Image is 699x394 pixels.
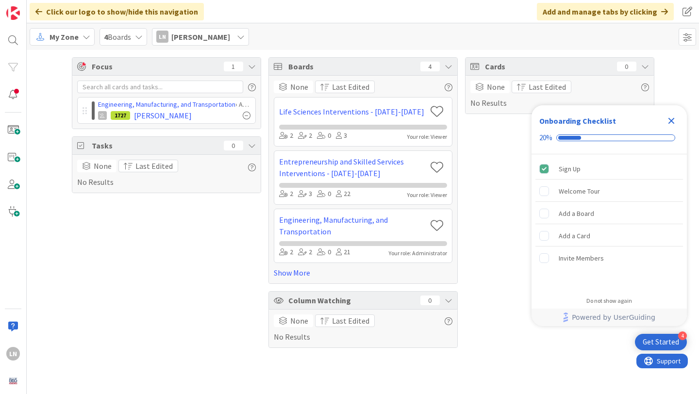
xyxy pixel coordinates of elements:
[559,252,604,264] div: Invite Members
[111,111,130,120] div: 1727
[298,247,312,258] div: 2
[274,314,452,343] div: No Results
[171,31,230,43] span: [PERSON_NAME]
[512,81,571,93] button: Last Edited
[420,295,440,305] div: 0
[224,62,243,71] div: 1
[104,32,108,42] b: 4
[535,181,683,202] div: Welcome Tour is incomplete.
[389,249,447,258] div: Your role: Administrator
[535,225,683,246] div: Add a Card is incomplete.
[532,154,687,291] div: Checklist items
[635,334,687,350] div: Open Get Started checklist, remaining modules: 4
[279,131,293,141] div: 2
[104,31,131,43] span: Boards
[317,247,331,258] div: 0
[279,156,426,179] a: Entrepreneurship and Skilled Services Interventions - [DATE]-[DATE]
[539,133,552,142] div: 20%
[485,61,612,72] span: Cards
[535,247,683,269] div: Invite Members is incomplete.
[315,314,375,327] button: Last Edited
[420,62,440,71] div: 4
[407,191,447,199] div: Your role: Viewer
[6,6,20,20] img: Visit kanbanzone.com
[664,113,679,129] div: Close Checklist
[317,189,331,199] div: 0
[643,337,679,347] div: Get Started
[617,62,636,71] div: 0
[6,374,20,388] img: avatar
[317,131,331,141] div: 0
[298,189,312,199] div: 3
[532,309,687,326] div: Footer
[279,189,293,199] div: 2
[92,61,216,72] span: Focus
[559,163,581,175] div: Sign Up
[315,81,375,93] button: Last Edited
[77,81,243,93] input: Search all cards and tasks...
[279,214,426,237] a: Engineering, Manufacturing, and Transportation
[30,3,204,20] div: Click our logo to show/hide this navigation
[678,331,687,340] div: 4
[134,110,192,121] span: [PERSON_NAME]
[298,131,312,141] div: 2
[559,208,594,219] div: Add a Board
[50,31,79,43] span: My Zone
[288,61,416,72] span: Boards
[529,81,566,93] span: Last Edited
[572,312,655,323] span: Powered by UserGuiding
[288,295,416,306] span: Column Watching
[407,132,447,141] div: Your role: Viewer
[332,315,369,327] span: Last Edited
[539,133,679,142] div: Checklist progress: 20%
[536,309,682,326] a: Powered by UserGuiding
[20,1,44,13] span: Support
[279,247,293,258] div: 2
[118,160,178,172] button: Last Edited
[586,297,632,305] div: Do not show again
[336,189,350,199] div: 22
[224,141,243,150] div: 0
[98,100,235,109] a: Engineering, Manufacturing, and Transportation
[559,230,590,242] div: Add a Card
[274,267,452,279] a: Show More
[539,115,616,127] div: Onboarding Checklist
[290,315,308,327] span: None
[6,347,20,361] div: LN
[94,160,112,172] span: None
[156,31,168,43] div: LN
[290,81,308,93] span: None
[537,3,674,20] div: Add and manage tabs by clicking
[559,185,600,197] div: Welcome Tour
[336,131,347,141] div: 3
[135,160,173,172] span: Last Edited
[92,140,219,151] span: Tasks
[77,160,256,188] div: No Results
[535,203,683,224] div: Add a Board is incomplete.
[336,247,350,258] div: 21
[98,99,250,110] div: › Archive
[487,81,505,93] span: None
[279,106,426,117] a: Life Sciences Interventions - [DATE]-[DATE]
[470,81,649,109] div: No Results
[535,158,683,180] div: Sign Up is complete.
[332,81,369,93] span: Last Edited
[532,105,687,326] div: Checklist Container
